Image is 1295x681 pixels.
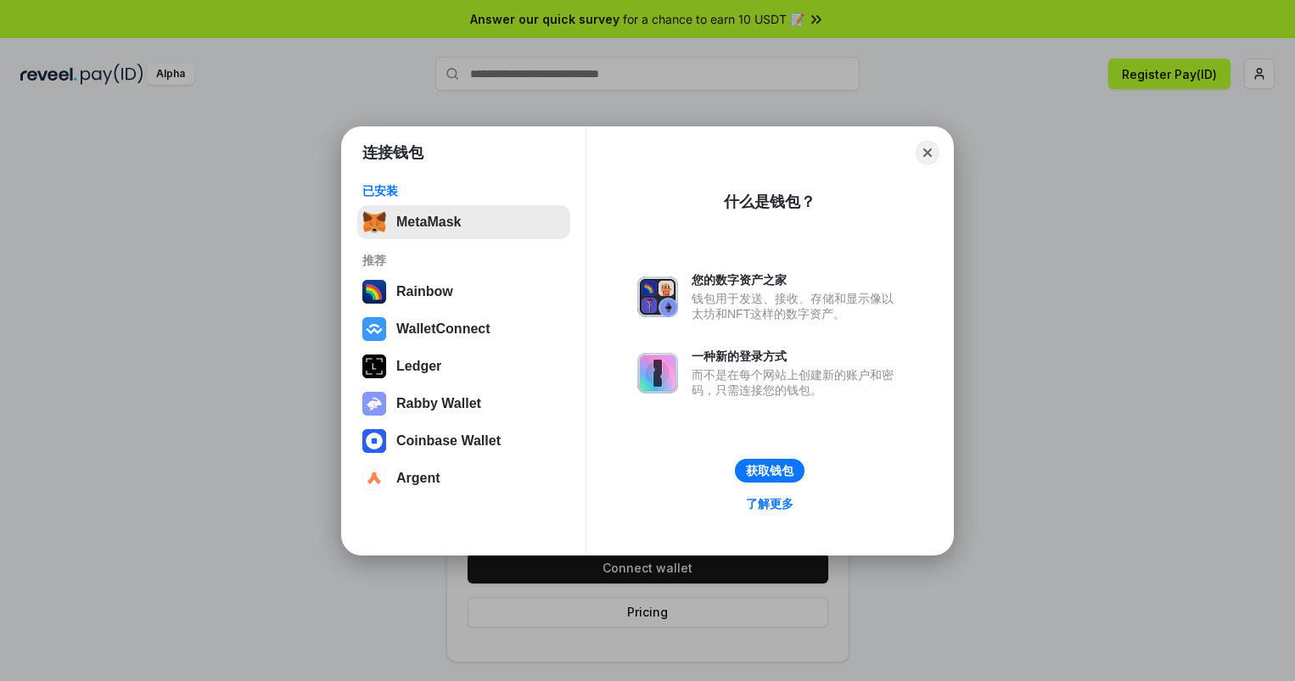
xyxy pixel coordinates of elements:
img: svg+xml,%3Csvg%20width%3D%22120%22%20height%3D%22120%22%20viewBox%3D%220%200%20120%20120%22%20fil... [362,280,386,304]
button: Coinbase Wallet [357,424,570,458]
div: 您的数字资产之家 [692,272,902,287]
div: Coinbase Wallet [396,433,501,449]
a: 了解更多 [736,493,804,515]
div: Rabby Wallet [396,396,481,411]
img: svg+xml,%3Csvg%20width%3D%2228%22%20height%3D%2228%22%20viewBox%3D%220%200%2028%2028%22%20fill%3D... [362,429,386,453]
img: svg+xml,%3Csvg%20fill%3D%22none%22%20height%3D%2233%22%20viewBox%3D%220%200%2035%2033%22%20width%... [362,210,386,234]
div: Argent [396,471,440,486]
div: Ledger [396,359,441,374]
button: Close [916,141,939,165]
button: 获取钱包 [735,459,804,483]
img: svg+xml,%3Csvg%20xmlns%3D%22http%3A%2F%2Fwww.w3.org%2F2000%2Fsvg%22%20fill%3D%22none%22%20viewBox... [637,353,678,394]
button: Rainbow [357,275,570,309]
img: svg+xml,%3Csvg%20xmlns%3D%22http%3A%2F%2Fwww.w3.org%2F2000%2Fsvg%22%20fill%3D%22none%22%20viewBox... [637,276,678,317]
div: 而不是在每个网站上创建新的账户和密码，只需连接您的钱包。 [692,367,902,398]
img: svg+xml,%3Csvg%20width%3D%2228%22%20height%3D%2228%22%20viewBox%3D%220%200%2028%2028%22%20fill%3D... [362,466,386,490]
div: 了解更多 [746,496,793,511]
div: 什么是钱包？ [724,192,816,212]
div: 钱包用于发送、接收、存储和显示像以太坊和NFT这样的数字资产。 [692,291,902,321]
div: 已安装 [362,183,565,198]
button: MetaMask [357,205,570,239]
div: WalletConnect [396,321,491,337]
button: WalletConnect [357,312,570,346]
img: svg+xml,%3Csvg%20xmlns%3D%22http%3A%2F%2Fwww.w3.org%2F2000%2Fsvg%22%20width%3D%2228%22%20height%3... [362,354,386,378]
div: 推荐 [362,253,565,268]
h1: 连接钱包 [362,142,423,163]
button: Ledger [357,349,570,383]
img: svg+xml,%3Csvg%20width%3D%2228%22%20height%3D%2228%22%20viewBox%3D%220%200%2028%2028%22%20fill%3D... [362,317,386,341]
img: svg+xml,%3Csvg%20xmlns%3D%22http%3A%2F%2Fwww.w3.org%2F2000%2Fsvg%22%20fill%3D%22none%22%20viewBox... [362,392,386,416]
div: 一种新的登录方式 [692,349,902,364]
div: MetaMask [396,215,461,230]
div: 获取钱包 [746,463,793,478]
div: Rainbow [396,284,453,299]
button: Argent [357,461,570,495]
button: Rabby Wallet [357,387,570,421]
